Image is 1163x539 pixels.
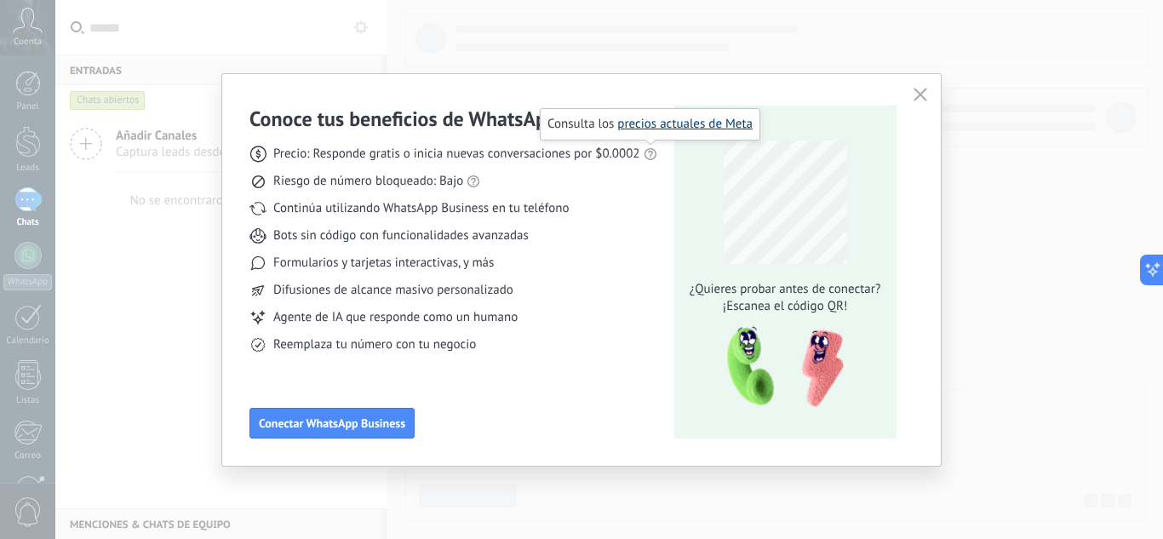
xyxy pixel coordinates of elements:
[617,116,753,132] a: precios actuales de Meta
[547,116,753,133] span: Consulta los
[685,281,885,298] span: ¿Quieres probar antes de conectar?
[273,227,529,244] span: Bots sin código con funcionalidades avanzadas
[273,309,518,326] span: Agente de IA que responde como un humano
[273,146,640,163] span: Precio: Responde gratis o inicia nuevas conversaciones por $0.0002
[259,417,405,429] span: Conectar WhatsApp Business
[685,298,885,315] span: ¡Escanea el código QR!
[273,255,494,272] span: Formularios y tarjetas interactivas, y más
[273,282,513,299] span: Difusiones de alcance masivo personalizado
[249,106,558,132] h3: Conoce tus beneficios de WhatsApp
[273,336,476,353] span: Reemplaza tu número con tu negocio
[273,173,463,190] span: Riesgo de número bloqueado: Bajo
[713,322,847,413] img: qr-pic-1x.png
[273,200,569,217] span: Continúa utilizando WhatsApp Business en tu teléfono
[249,408,415,439] button: Conectar WhatsApp Business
